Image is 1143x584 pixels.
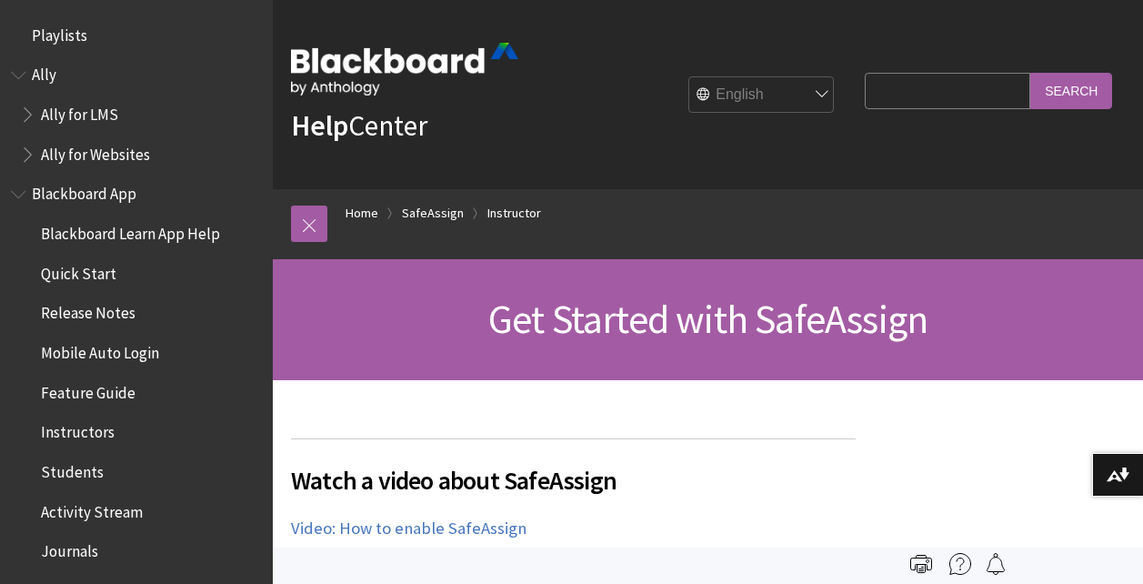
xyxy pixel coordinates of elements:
[402,202,464,225] a: SafeAssign
[291,518,526,539] a: Video: How to enable SafeAssign
[41,139,150,164] span: Ally for Websites
[487,202,541,225] a: Instructor
[32,60,56,85] span: Ally
[291,107,427,144] a: HelpCenter
[346,202,378,225] a: Home
[291,43,518,96] img: Blackboard by Anthology
[41,337,159,362] span: Mobile Auto Login
[291,461,856,499] span: Watch a video about SafeAssign
[41,457,104,481] span: Students
[11,20,262,51] nav: Book outline for Playlists
[949,553,971,575] img: More help
[41,418,115,442] span: Instructors
[41,378,135,402] span: Feature Guide
[32,20,87,45] span: Playlists
[11,60,262,170] nav: Book outline for Anthology Ally Help
[41,298,135,323] span: Release Notes
[488,294,927,344] span: Get Started with SafeAssign
[985,553,1007,575] img: Follow this page
[41,497,143,521] span: Activity Stream
[291,107,348,144] strong: Help
[1030,73,1112,108] input: Search
[41,99,118,124] span: Ally for LMS
[41,537,98,561] span: Journals
[41,218,220,243] span: Blackboard Learn App Help
[41,258,116,283] span: Quick Start
[689,77,835,114] select: Site Language Selector
[910,553,932,575] img: Print
[32,179,136,204] span: Blackboard App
